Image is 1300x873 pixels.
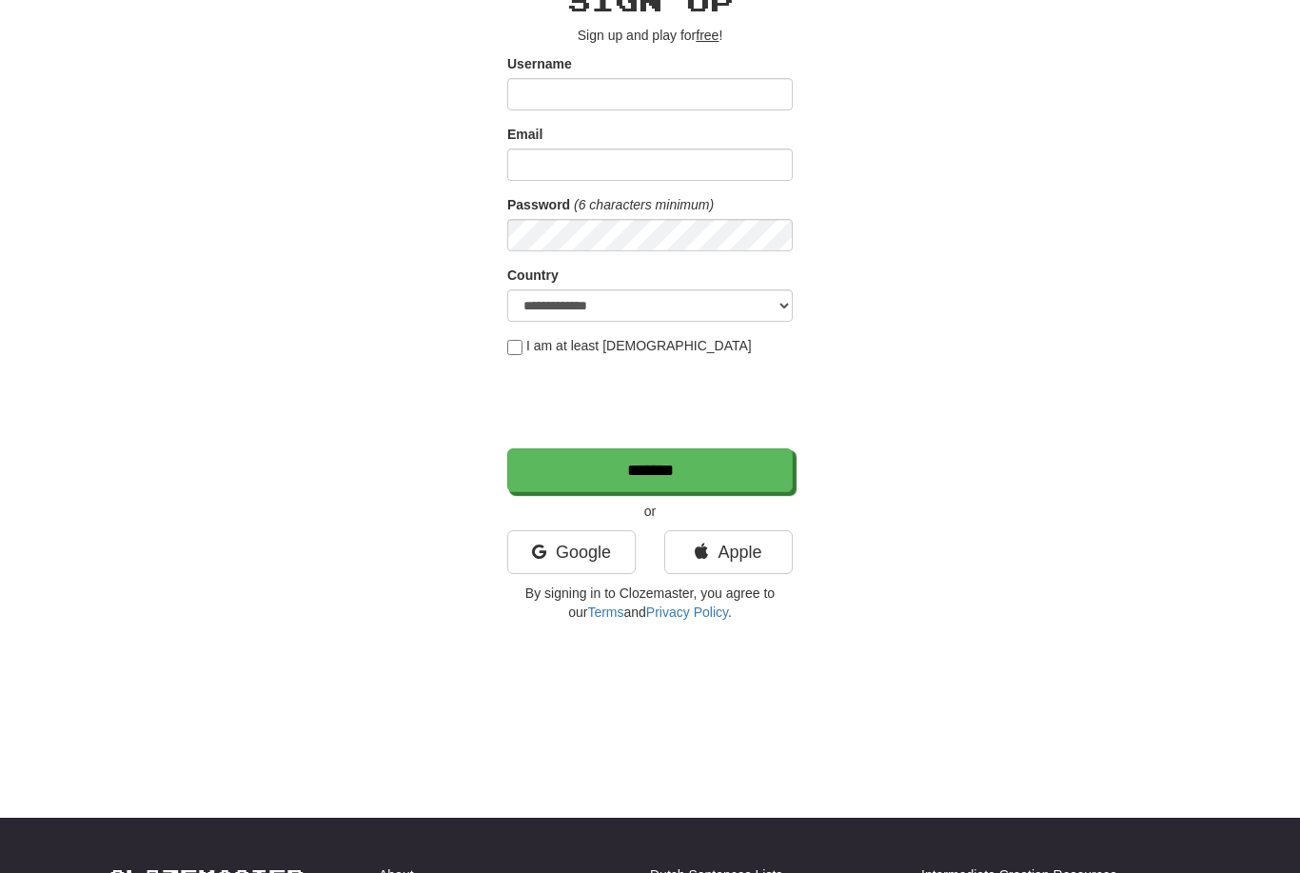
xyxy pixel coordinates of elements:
label: Password [507,195,570,214]
p: or [507,502,793,521]
a: Privacy Policy [646,605,728,620]
u: free [696,28,719,43]
em: (6 characters minimum) [574,197,714,212]
p: By signing in to Clozemaster, you agree to our and . [507,584,793,622]
label: Email [507,125,542,144]
iframe: reCAPTCHA [507,365,797,439]
a: Apple [664,530,793,574]
p: Sign up and play for ! [507,26,793,45]
a: Terms [587,605,623,620]
label: Country [507,266,559,285]
label: I am at least [DEMOGRAPHIC_DATA] [507,336,752,355]
label: Username [507,54,572,73]
a: Google [507,530,636,574]
input: I am at least [DEMOGRAPHIC_DATA] [507,340,522,355]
